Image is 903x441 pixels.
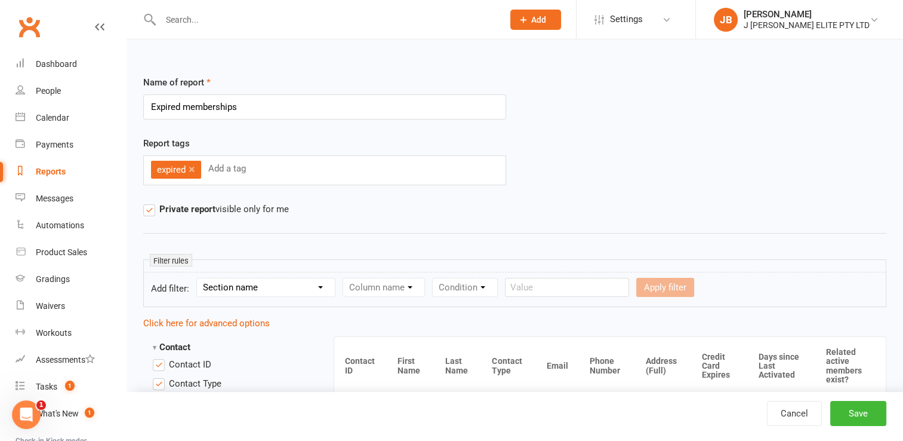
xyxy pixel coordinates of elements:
span: Contact ID [169,357,211,370]
button: Save [830,401,886,426]
label: Name of report [143,75,211,90]
div: What's New [36,409,79,418]
strong: Contact [153,342,190,353]
th: Contact ID [334,337,387,396]
a: Waivers [16,293,126,320]
th: Last Name [434,337,481,396]
span: 1 [85,408,94,418]
span: visible only for me [159,202,289,215]
div: Automations [36,220,84,230]
a: Assessments [16,347,126,373]
a: × [189,160,195,179]
label: Report tags [143,136,190,151]
div: Reports [36,167,66,176]
th: Credit Card Expires [691,337,748,396]
div: J [PERSON_NAME] ELITE PTY LTD [744,20,870,30]
button: Add [510,10,561,30]
span: 1 [36,400,46,410]
div: People [36,86,61,96]
div: Product Sales [36,247,87,257]
a: Workouts [16,320,126,347]
span: Settings [610,6,643,33]
div: Messages [36,194,73,203]
th: Contact Type [481,337,535,396]
a: Calendar [16,105,126,131]
div: Gradings [36,274,70,284]
th: Related active members exist? [815,337,886,396]
form: Add filter: [143,272,886,307]
a: Click here for advanced options [143,318,270,329]
a: Cancel [767,401,822,426]
div: JB [714,8,738,32]
a: Messages [16,185,126,212]
div: Assessments [36,355,95,365]
div: Waivers [36,301,65,311]
div: [PERSON_NAME] [744,9,870,20]
a: People [16,78,126,105]
input: Search... [157,11,495,28]
th: Days since Last Activated [748,337,815,396]
div: Calendar [36,113,69,122]
small: Filter rules [150,254,192,267]
iframe: Intercom live chat [12,400,41,429]
a: Tasks 1 [16,373,126,400]
input: Value [505,278,629,297]
span: expired [157,164,186,175]
input: Add a tag [207,161,249,176]
a: Dashboard [16,51,126,78]
th: Phone Number [579,337,635,396]
th: Email [536,337,579,396]
th: First Name [387,337,434,396]
a: Gradings [16,266,126,293]
span: Contact Type [169,376,221,389]
div: Tasks [36,382,57,391]
th: Address (Full) [635,337,691,396]
a: Payments [16,131,126,158]
span: Add [531,15,546,24]
a: Automations [16,212,126,239]
div: Workouts [36,328,72,338]
a: Product Sales [16,239,126,266]
strong: Private report [159,204,215,215]
a: What's New1 [16,400,126,427]
a: Reports [16,158,126,185]
a: Clubworx [14,12,44,42]
div: Payments [36,140,73,149]
div: Dashboard [36,59,77,69]
span: 1 [65,381,75,391]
